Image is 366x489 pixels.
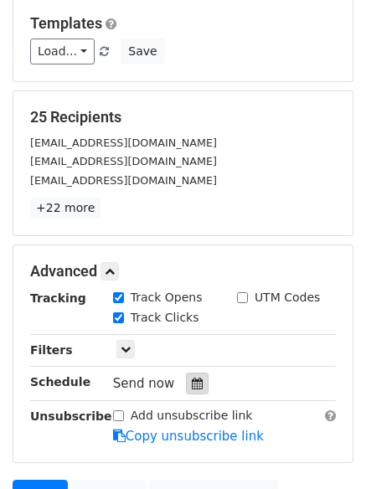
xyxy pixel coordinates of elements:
[282,409,366,489] iframe: Chat Widget
[113,429,264,444] a: Copy unsubscribe link
[131,309,199,327] label: Track Clicks
[30,155,217,167] small: [EMAIL_ADDRESS][DOMAIN_NAME]
[30,343,73,357] strong: Filters
[255,289,320,306] label: UTM Codes
[131,407,253,425] label: Add unsubscribe link
[113,376,175,391] span: Send now
[30,108,336,126] h5: 25 Recipients
[30,409,112,423] strong: Unsubscribe
[30,198,101,219] a: +22 more
[30,375,90,389] strong: Schedule
[131,289,203,306] label: Track Opens
[30,291,86,305] strong: Tracking
[30,174,217,187] small: [EMAIL_ADDRESS][DOMAIN_NAME]
[30,39,95,64] a: Load...
[121,39,164,64] button: Save
[30,262,336,281] h5: Advanced
[30,14,102,32] a: Templates
[30,136,217,149] small: [EMAIL_ADDRESS][DOMAIN_NAME]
